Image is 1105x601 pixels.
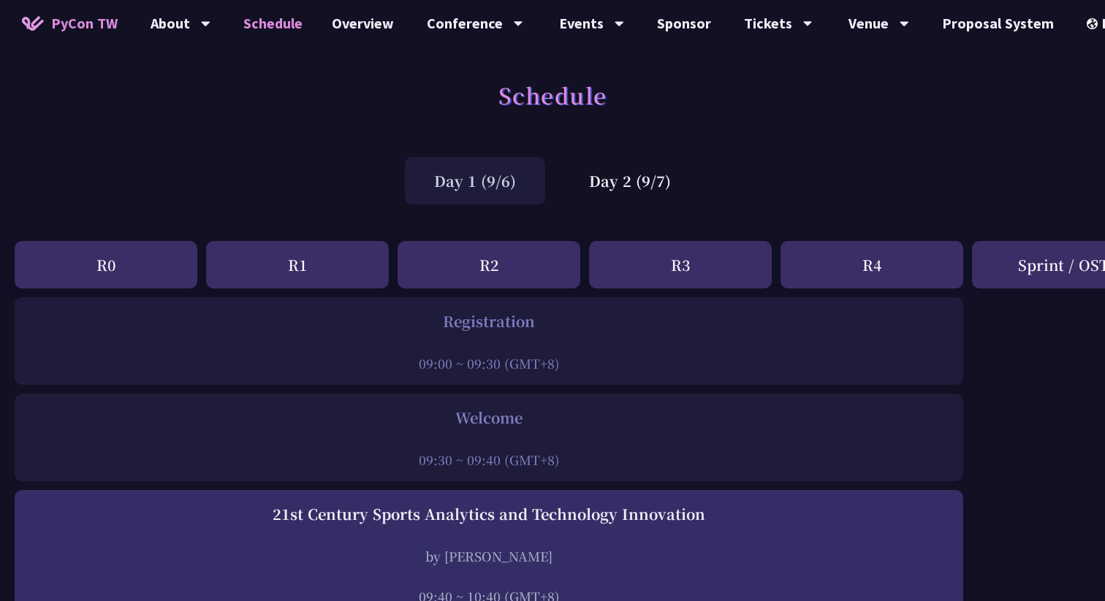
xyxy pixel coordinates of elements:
a: PyCon TW [7,5,132,42]
img: Home icon of PyCon TW 2025 [22,16,44,31]
div: by [PERSON_NAME] [22,547,956,565]
div: Day 2 (9/7) [560,157,700,204]
div: R3 [589,241,772,288]
div: R1 [206,241,389,288]
div: R2 [398,241,580,288]
div: Welcome [22,407,956,429]
span: PyCon TW [51,12,118,34]
div: R0 [15,241,197,288]
div: Registration [22,310,956,332]
div: Day 1 (9/6) [405,157,545,204]
div: 21st Century Sports Analytics and Technology Innovation [22,503,956,525]
div: R4 [781,241,963,288]
img: Locale Icon [1087,18,1101,29]
div: 09:00 ~ 09:30 (GMT+8) [22,354,956,372]
h1: Schedule [498,73,607,117]
div: 09:30 ~ 09:40 (GMT+8) [22,451,956,469]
